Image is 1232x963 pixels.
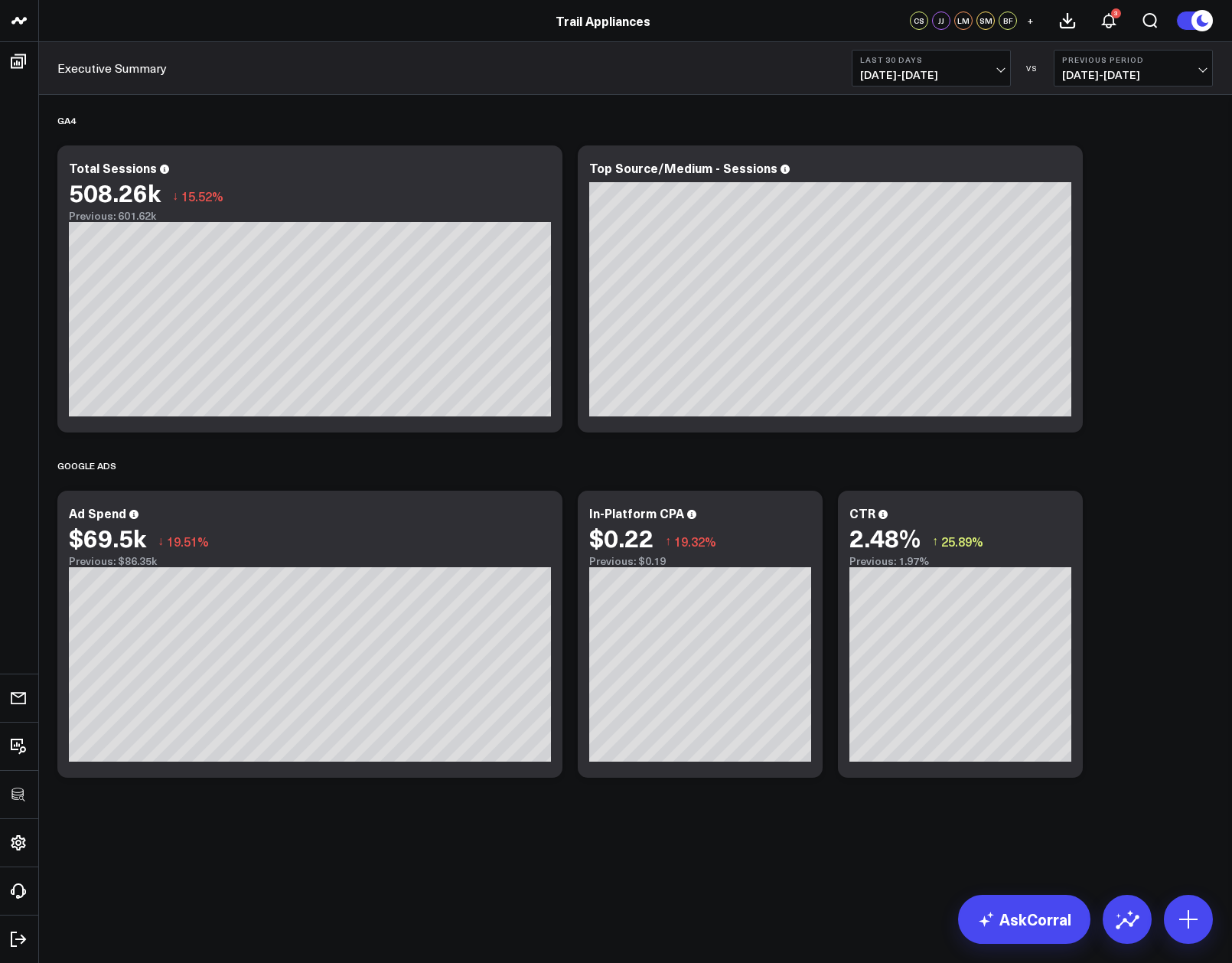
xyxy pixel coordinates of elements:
span: 19.32% [674,533,716,550]
a: Trail Appliances [556,12,650,29]
div: CTR [849,504,875,521]
span: + [1027,15,1034,26]
div: Previous: 601.62k [69,210,551,222]
div: GA4 [57,103,76,138]
div: Top Source/Medium - Sessions [589,159,777,176]
div: Previous: $0.19 [589,555,811,567]
span: ↓ [172,186,178,206]
b: Last 30 Days [860,55,1002,64]
span: ↓ [158,531,164,551]
span: [DATE] - [DATE] [1062,69,1204,81]
div: 508.26k [69,178,161,206]
span: [DATE] - [DATE] [860,69,1002,81]
a: Executive Summary [57,60,167,77]
button: Previous Period[DATE]-[DATE] [1054,50,1213,87]
div: 2.48% [849,524,921,551]
div: JJ [932,11,950,30]
div: CS [910,11,928,30]
span: 15.52% [181,188,223,204]
div: SM [976,11,995,30]
div: Previous: 1.97% [849,555,1071,567]
span: 19.51% [167,533,209,550]
div: $69.5k [69,524,146,551]
div: BF [999,11,1017,30]
div: Previous: $86.35k [69,555,551,567]
span: 25.89% [941,533,983,550]
div: $0.22 [589,524,653,551]
div: Total Sessions [69,159,157,176]
div: In-Platform CPA [589,504,684,521]
span: ↑ [932,531,938,551]
div: VS [1019,64,1046,73]
a: Log Out [5,925,34,953]
button: Last 30 Days[DATE]-[DATE] [852,50,1011,87]
span: ↑ [665,531,671,551]
div: 3 [1111,8,1121,18]
div: LM [954,11,973,30]
b: Previous Period [1062,55,1204,64]
a: SQL Client [5,781,34,808]
button: + [1021,11,1039,30]
div: Google Ads [57,448,116,483]
div: Ad Spend [69,504,126,521]
a: AskCorral [958,895,1090,944]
